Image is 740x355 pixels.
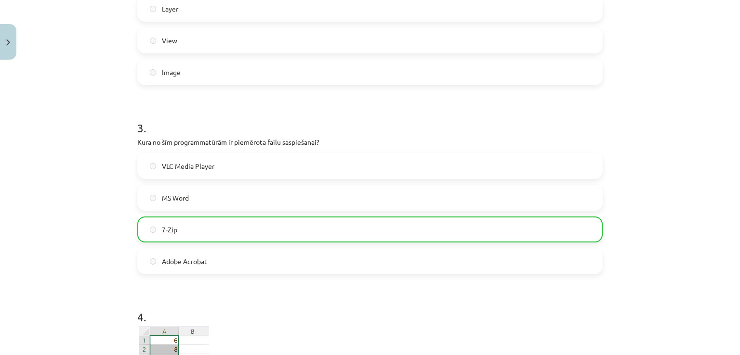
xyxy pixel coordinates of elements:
img: icon-close-lesson-0947bae3869378f0d4975bcd49f059093ad1ed9edebbc8119c70593378902aed.svg [6,39,10,46]
span: 7-Zip [162,225,177,235]
span: Layer [162,4,178,14]
input: VLC Media Player [150,163,156,169]
input: Layer [150,6,156,12]
input: Image [150,69,156,76]
span: VLC Media Player [162,161,214,171]
h1: 4 . [137,293,603,323]
input: MS Word [150,195,156,201]
input: View [150,38,156,44]
input: Adobe Acrobat [150,258,156,265]
span: Adobe Acrobat [162,256,207,266]
p: Kura no šīm programmatūrām ir piemērota failu saspiešanai? [137,137,603,147]
span: MS Word [162,193,189,203]
input: 7-Zip [150,227,156,233]
span: View [162,36,177,46]
span: Image [162,67,181,77]
h1: 3 . [137,104,603,134]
